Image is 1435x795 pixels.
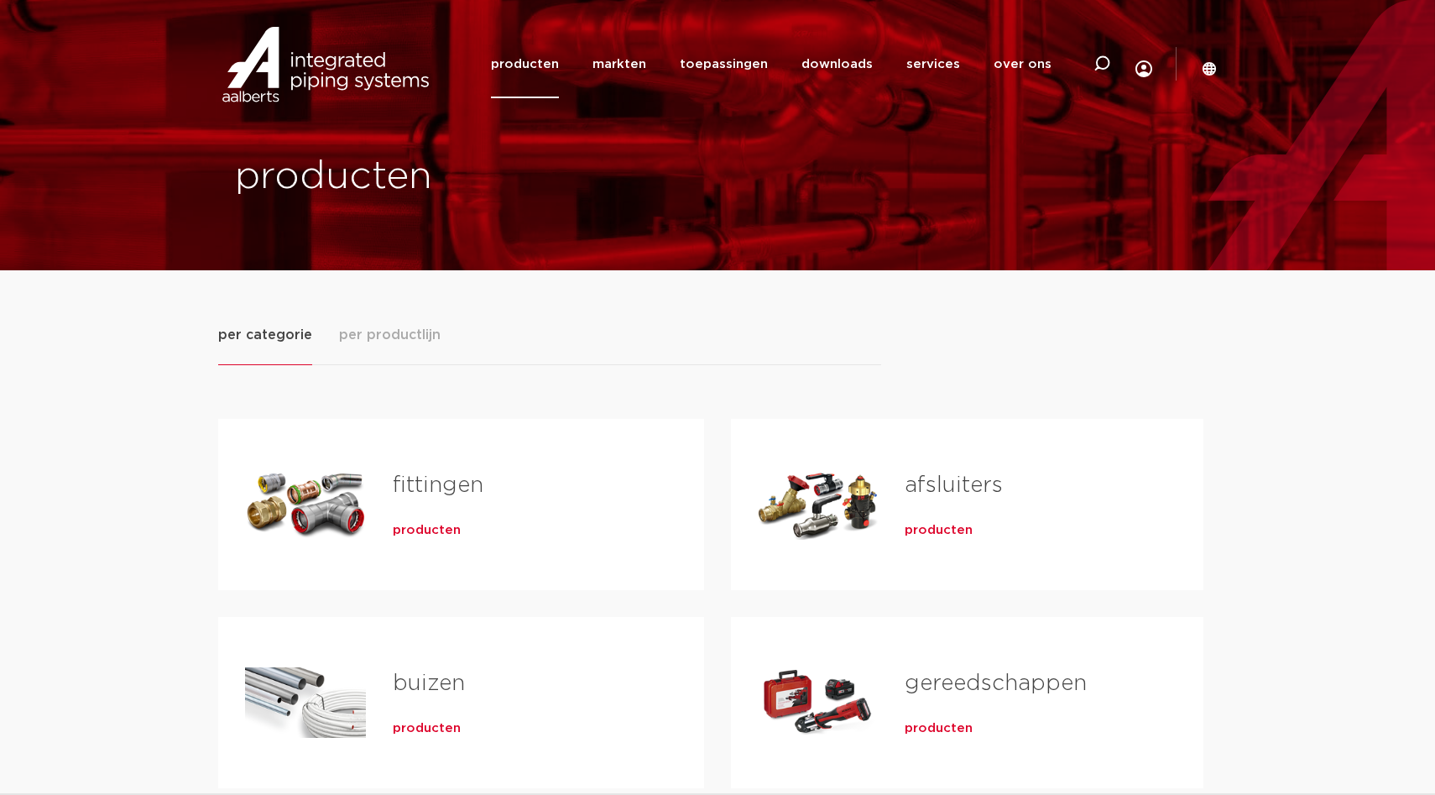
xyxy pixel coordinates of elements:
[994,30,1051,98] a: over ons
[393,474,483,496] a: fittingen
[905,474,1003,496] a: afsluiters
[235,150,709,204] h1: producten
[393,522,461,539] a: producten
[680,30,768,98] a: toepassingen
[905,522,973,539] a: producten
[905,672,1087,694] a: gereedschappen
[491,30,559,98] a: producten
[905,720,973,737] a: producten
[491,30,1051,98] nav: Menu
[393,672,465,694] a: buizen
[592,30,646,98] a: markten
[906,30,960,98] a: services
[393,720,461,737] a: producten
[339,325,441,345] span: per productlijn
[218,325,312,345] span: per categorie
[801,30,873,98] a: downloads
